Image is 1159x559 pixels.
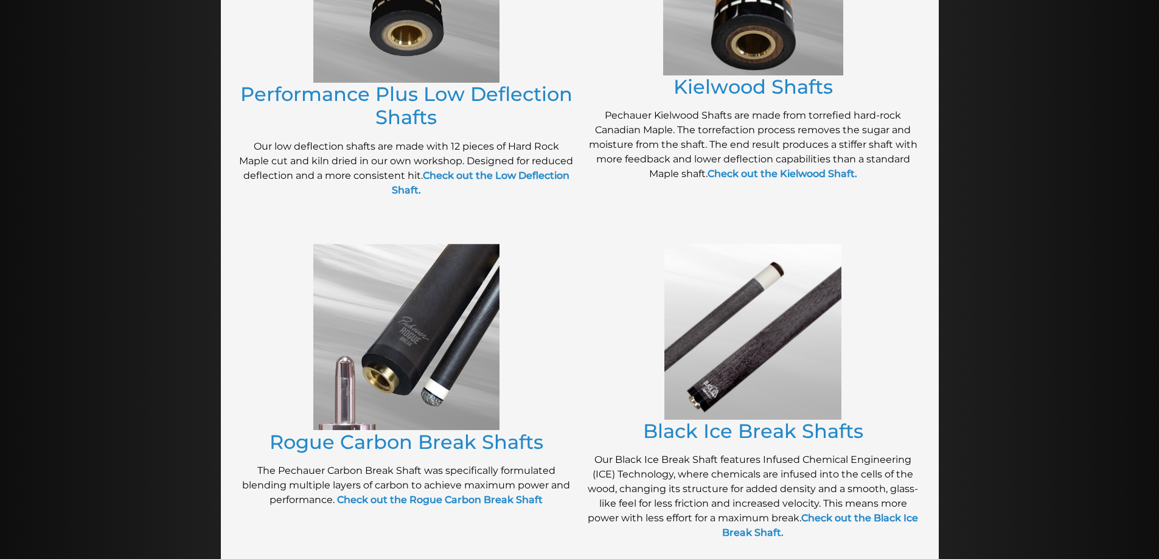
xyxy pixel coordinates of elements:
[673,75,833,99] a: Kielwood Shafts
[239,464,574,507] p: The Pechauer Carbon Break Shaft was specifically formulated blending multiple layers of carbon to...
[270,430,543,454] a: Rogue Carbon Break Shafts
[586,108,921,181] p: Pechauer Kielwood Shafts are made from torrefied hard-rock Canadian Maple. The torrefaction proce...
[586,453,921,540] p: Our Black Ice Break Shaft features Infused Chemical Engineering (ICE) Technology, where chemicals...
[240,82,573,129] a: Performance Plus Low Deflection Shafts
[643,419,863,443] a: Black Ice Break Shafts
[722,512,918,538] a: Check out the Black Ice Break Shaft.
[239,139,574,198] p: Our low deflection shafts are made with 12 pieces of Hard Rock Maple cut and kiln dried in our ow...
[392,170,569,196] a: Check out the Low Deflection Shaft.
[708,168,857,179] a: Check out the Kielwood Shaft.
[337,494,543,505] a: Check out the Rogue Carbon Break Shaft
